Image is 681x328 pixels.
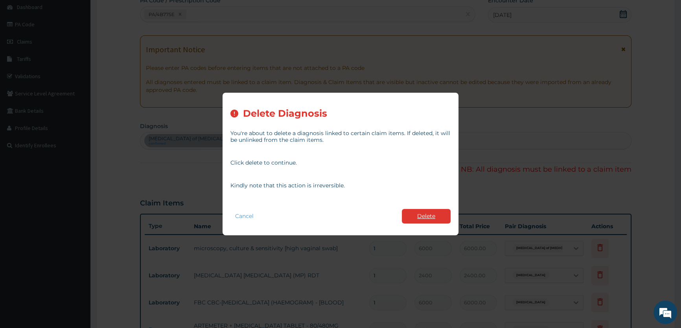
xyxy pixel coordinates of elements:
span: We're online! [46,99,109,178]
textarea: Type your message and hit 'Enter' [4,214,150,242]
p: Kindly note that this action is irreversible. [230,182,451,189]
img: d_794563401_company_1708531726252_794563401 [15,39,32,59]
div: Chat with us now [41,44,132,54]
button: Cancel [230,211,258,222]
h2: Delete Diagnosis [243,108,327,119]
p: You're about to delete a diagnosis linked to certain claim items. If deleted, it will be unlinked... [230,130,451,143]
div: Minimize live chat window [129,4,148,23]
button: Delete [402,209,451,224]
p: Click delete to continue. [230,159,451,166]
